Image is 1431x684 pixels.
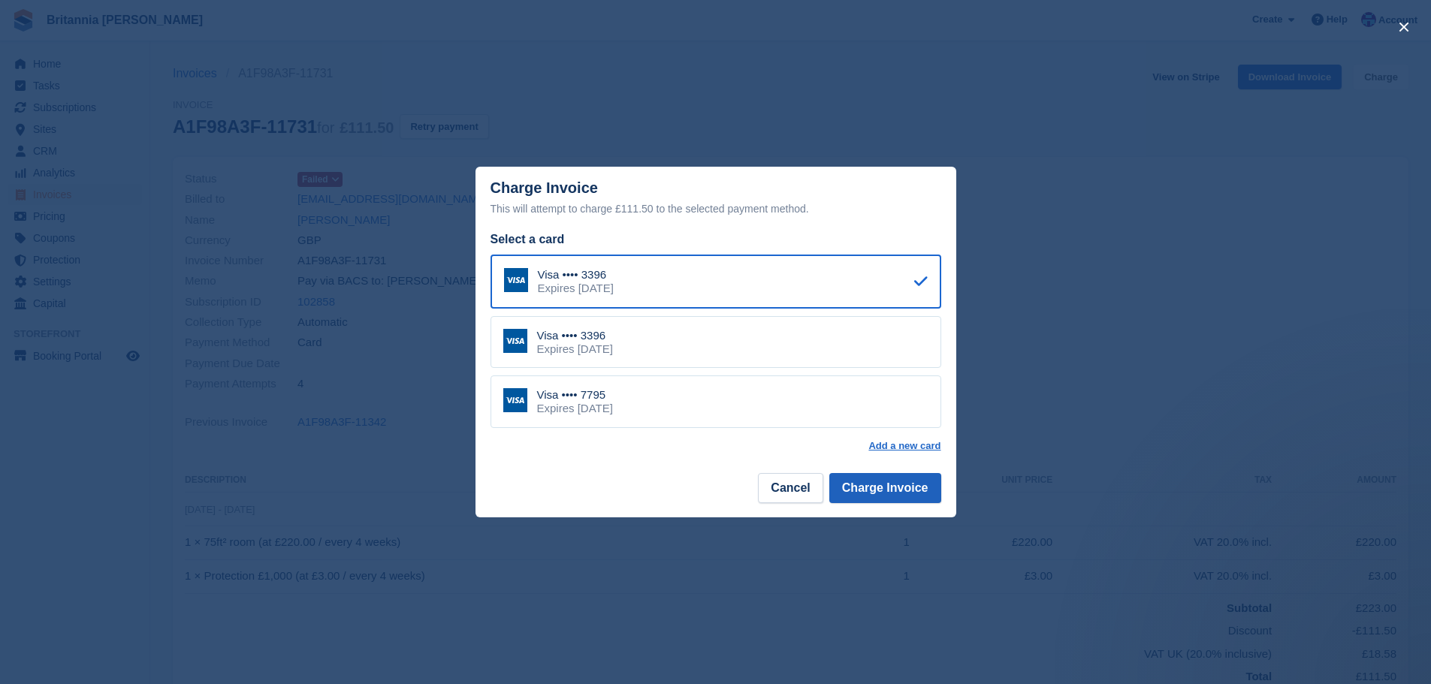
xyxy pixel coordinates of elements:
div: Expires [DATE] [537,342,613,356]
div: Select a card [491,231,941,249]
img: Visa Logo [504,268,528,292]
div: Visa •••• 3396 [538,268,614,282]
a: Add a new card [868,440,940,452]
button: Charge Invoice [829,473,941,503]
img: Visa Logo [503,329,527,353]
div: This will attempt to charge £111.50 to the selected payment method. [491,200,941,218]
div: Visa •••• 3396 [537,329,613,342]
button: Cancel [758,473,823,503]
img: Visa Logo [503,388,527,412]
div: Expires [DATE] [538,282,614,295]
div: Charge Invoice [491,179,941,218]
button: close [1392,15,1416,39]
div: Expires [DATE] [537,402,613,415]
div: Visa •••• 7795 [537,388,613,402]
